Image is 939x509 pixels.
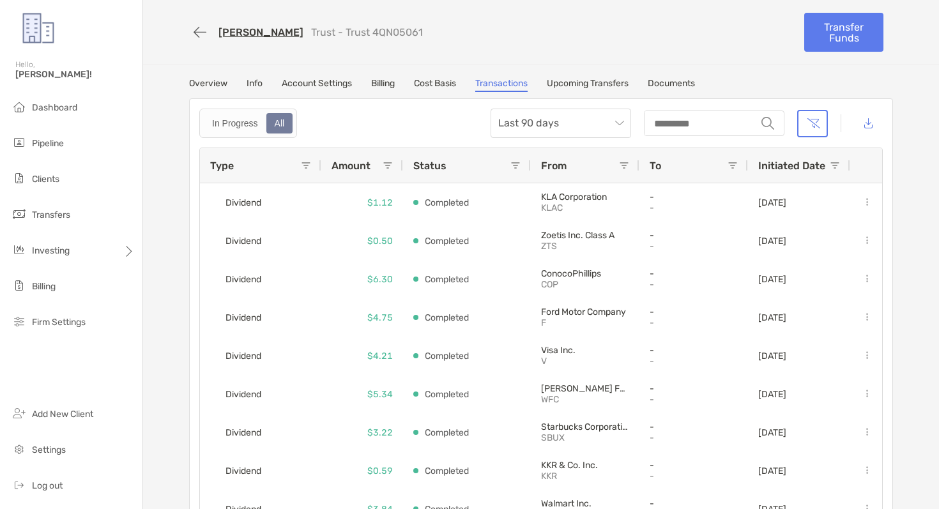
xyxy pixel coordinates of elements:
[32,245,70,256] span: Investing
[650,345,738,356] p: -
[225,346,261,367] span: Dividend
[650,279,738,290] p: -
[498,109,623,137] span: Last 90 days
[332,160,370,172] span: Amount
[541,460,629,471] p: KKR & Co. Inc.
[758,312,786,323] p: [DATE]
[32,209,70,220] span: Transfers
[648,78,695,92] a: Documents
[199,109,297,138] div: segmented control
[650,422,738,432] p: -
[425,463,469,479] p: Completed
[367,195,393,211] p: $1.12
[425,425,469,441] p: Completed
[541,279,629,290] p: COP
[758,427,786,438] p: [DATE]
[650,498,738,509] p: -
[475,78,528,92] a: Transactions
[425,310,469,326] p: Completed
[541,422,629,432] p: Starbucks Corporation
[541,498,629,509] p: Walmart Inc.
[414,78,456,92] a: Cost Basis
[413,160,447,172] span: Status
[758,160,825,172] span: Initiated Date
[541,202,629,213] p: KLAC
[758,236,786,247] p: [DATE]
[541,192,629,202] p: KLA Corporation
[225,269,261,290] span: Dividend
[425,233,469,249] p: Completed
[650,307,738,317] p: -
[758,274,786,285] p: [DATE]
[650,268,738,279] p: -
[541,230,629,241] p: Zoetis Inc. Class A
[541,394,629,405] p: WFC
[11,406,27,421] img: add_new_client icon
[225,307,261,328] span: Dividend
[15,5,61,51] img: Zoe Logo
[650,356,738,367] p: -
[425,195,469,211] p: Completed
[32,138,64,149] span: Pipeline
[225,384,261,405] span: Dividend
[541,383,629,394] p: Wells Fargo & Company
[11,441,27,457] img: settings icon
[225,460,261,482] span: Dividend
[367,271,393,287] p: $6.30
[11,477,27,492] img: logout icon
[541,268,629,279] p: ConocoPhillips
[11,171,27,186] img: clients icon
[650,241,738,252] p: -
[218,26,303,38] a: [PERSON_NAME]
[32,102,77,113] span: Dashboard
[541,307,629,317] p: Ford Motor Company
[189,78,227,92] a: Overview
[11,314,27,329] img: firm-settings icon
[32,444,66,455] span: Settings
[367,348,393,364] p: $4.21
[541,471,629,482] p: KKR
[541,160,567,172] span: From
[15,69,135,80] span: [PERSON_NAME]!
[32,480,63,491] span: Log out
[425,386,469,402] p: Completed
[541,432,629,443] p: SBUX
[761,117,774,130] img: input icon
[32,281,56,292] span: Billing
[541,241,629,252] p: ZTS
[541,345,629,356] p: Visa Inc.
[541,317,629,328] p: F
[650,230,738,241] p: -
[425,271,469,287] p: Completed
[225,422,261,443] span: Dividend
[547,78,629,92] a: Upcoming Transfers
[797,110,828,137] button: Clear filters
[367,386,393,402] p: $5.34
[650,317,738,328] p: -
[650,432,738,443] p: -
[758,466,786,476] p: [DATE]
[210,160,234,172] span: Type
[247,78,263,92] a: Info
[650,202,738,213] p: -
[650,383,738,394] p: -
[32,409,93,420] span: Add New Client
[32,174,59,185] span: Clients
[804,13,883,52] a: Transfer Funds
[205,114,265,132] div: In Progress
[225,192,261,213] span: Dividend
[11,278,27,293] img: billing icon
[282,78,352,92] a: Account Settings
[367,425,393,441] p: $3.22
[268,114,292,132] div: All
[650,394,738,405] p: -
[650,460,738,471] p: -
[367,310,393,326] p: $4.75
[11,99,27,114] img: dashboard icon
[758,197,786,208] p: [DATE]
[650,192,738,202] p: -
[367,463,393,479] p: $0.59
[758,351,786,361] p: [DATE]
[32,317,86,328] span: Firm Settings
[225,231,261,252] span: Dividend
